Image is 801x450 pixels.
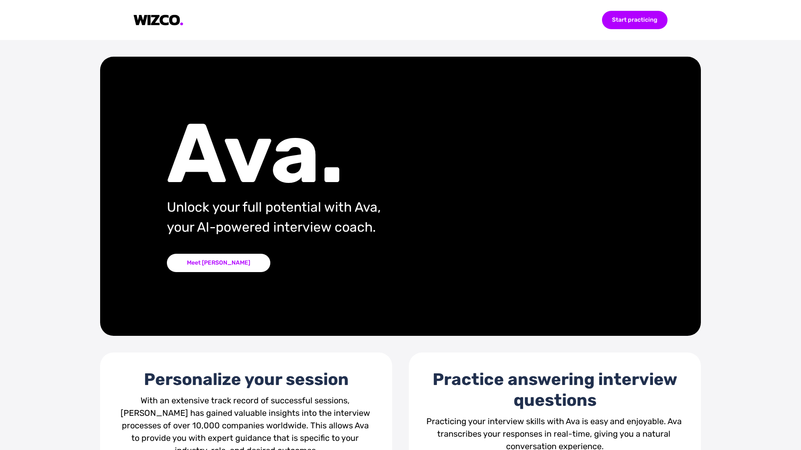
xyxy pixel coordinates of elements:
div: Unlock your full potential with Ava, your AI-powered interview coach. [167,197,454,237]
div: Practice answering interview questions [426,369,684,411]
img: logo [133,15,184,26]
div: Meet [PERSON_NAME] [167,254,270,272]
div: Ava. [167,120,454,187]
div: Start practicing [602,11,667,29]
div: Personalize your session [117,369,375,390]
